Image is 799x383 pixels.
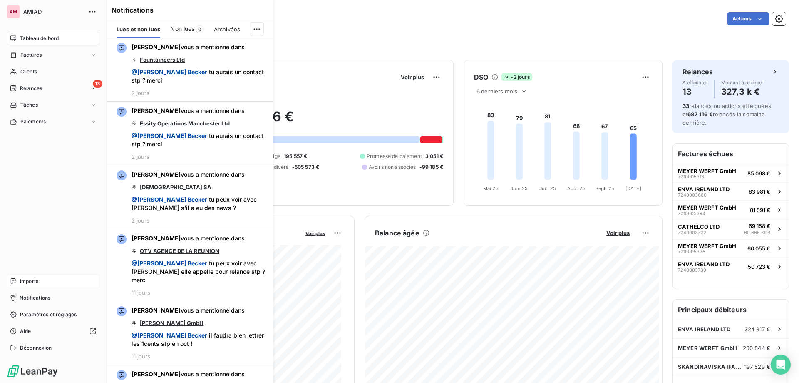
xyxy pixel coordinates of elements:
span: 324 317 € [744,326,770,333]
h6: DSO [474,72,488,82]
span: 7240003730 [678,268,706,273]
span: @ [PERSON_NAME] Becker [132,196,207,203]
span: Voir plus [305,230,325,236]
a: [DEMOGRAPHIC_DATA] SA [140,184,211,190]
span: Imports [20,278,38,285]
span: 230 844 € [743,345,770,351]
span: -505 573 € [292,163,320,171]
span: 2 jours [132,90,149,96]
span: MEYER WERFT GmbH [678,168,736,174]
tspan: Sept. 25 [596,185,614,191]
button: [PERSON_NAME]vous a mentionné dansFountaineers Ltd @[PERSON_NAME] Becker tu aurais un contact stp... [107,38,273,102]
a: OTV AGENCE DE LA REUNION [140,248,219,254]
span: MEYER WERFT GmbH [678,204,736,211]
span: vous a mentionné dans [132,43,245,51]
span: Tâches [20,101,38,109]
span: relances ou actions effectuées et relancés la semaine dernière. [682,103,771,126]
span: [PERSON_NAME] [132,43,181,50]
h6: Principaux débiteurs [673,300,789,320]
span: 0 [196,25,204,33]
button: CATHELCO LTD724000372269 158 €60 665 £GB [673,219,789,239]
span: Voir plus [606,230,630,236]
span: 11 jours [132,289,150,296]
span: ENVA IRELAND LTD [678,261,730,268]
span: 687 116 € [687,111,712,118]
span: Aide [20,328,31,335]
span: Montant à relancer [721,80,764,85]
span: Litige [267,153,280,160]
span: 50 723 € [748,263,770,270]
span: 83 981 € [749,188,770,195]
span: Paramètres et réglages [20,311,77,318]
div: Open Intercom Messenger [771,355,791,375]
span: 7240003680 [678,193,707,198]
h4: 327,3 k € [721,85,764,98]
span: tu aurais un contact stp ? merci [132,132,268,148]
span: À effectuer [682,80,707,85]
span: 81 591 € [750,207,770,213]
span: Paiements [20,118,46,125]
span: vous a mentionné dans [132,370,245,378]
a: Fountaineers Ltd [140,56,185,63]
span: 2 jours [132,217,149,224]
span: Non lues [170,25,194,33]
span: 13 [93,80,102,88]
span: 3 051 € [425,153,443,160]
h4: 13 [682,85,707,98]
h6: Notifications [112,5,268,15]
span: Lues et non lues [117,26,160,33]
tspan: Mai 25 [483,185,499,191]
span: [PERSON_NAME] [132,235,181,242]
span: Avoirs non associés [369,163,416,171]
button: [PERSON_NAME]vous a mentionné dansOTV AGENCE DE LA REUNION @[PERSON_NAME] Becker tu peux voir ave... [107,229,273,301]
tspan: Juin 25 [511,185,528,191]
span: Relances [20,85,42,92]
span: ENVA IRELAND LTD [678,186,730,193]
span: Factures [20,51,42,59]
span: Promesse de paiement [367,153,422,160]
span: CATHELCO LTD [678,223,720,230]
span: vous a mentionné dans [132,170,245,179]
span: tu peux voir avec [PERSON_NAME] elle appelle pour relance stp ? merci [132,259,268,284]
h6: Balance âgée [375,228,419,238]
span: [PERSON_NAME] [132,370,181,378]
span: @ [PERSON_NAME] Becker [132,260,207,267]
span: tu peux voir avec [PERSON_NAME] s'il a eu des news ? [132,195,268,212]
button: MEYER WERFT GmbH721000539481 591 € [673,200,789,219]
span: il faudra bien lettrer les 1cents stp en oct ! [132,331,268,348]
span: 60 665 £GB [744,229,770,236]
span: Crédit divers [258,163,289,171]
span: Archivées [214,26,240,33]
button: ENVA IRELAND LTD724000368083 981 € [673,182,789,200]
h6: Factures échues [673,144,789,164]
span: Notifications [20,294,50,302]
span: 7240003722 [678,230,706,235]
img: Logo LeanPay [7,365,58,378]
button: [PERSON_NAME]vous a mentionné dans[DEMOGRAPHIC_DATA] SA @[PERSON_NAME] Becker tu peux voir avec [... [107,165,273,229]
span: Tableau de bord [20,35,59,42]
span: Déconnexion [20,344,52,352]
a: [PERSON_NAME] GmbH [140,320,203,326]
span: [PERSON_NAME] [132,171,181,178]
div: AM [7,5,20,18]
span: @ [PERSON_NAME] Becker [132,132,207,139]
h6: Relances [682,67,713,77]
span: 69 158 € [749,223,770,229]
tspan: [DATE] [625,185,641,191]
button: MEYER WERFT GmbH721000531385 068 € [673,164,789,182]
span: Voir plus [401,74,424,80]
button: Voir plus [303,229,328,237]
button: MEYER WERFT GmbH721000532660 055 € [673,239,789,258]
span: MEYER WERFT GmbH [678,345,737,351]
span: 33 [682,103,689,109]
button: Voir plus [398,73,427,81]
span: 6 derniers mois [476,88,517,95]
button: [PERSON_NAME]vous a mentionné dans[PERSON_NAME] GmbH @[PERSON_NAME] Becker il faudra bien lettrer... [107,301,273,365]
span: 195 557 € [284,153,307,160]
span: @ [PERSON_NAME] Becker [132,332,207,339]
span: -99 185 € [419,163,443,171]
span: tu aurais un contact stp ? merci [132,68,268,85]
span: Clients [20,68,37,75]
tspan: Août 25 [567,185,586,191]
span: 2 jours [132,153,149,160]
